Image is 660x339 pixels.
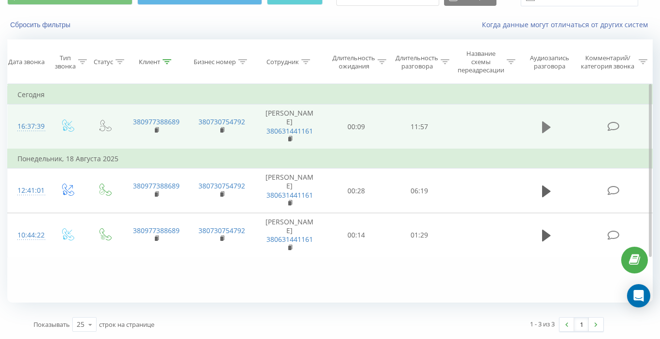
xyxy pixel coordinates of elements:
[254,104,325,149] td: [PERSON_NAME]
[198,181,245,190] a: 380730754792
[388,104,451,149] td: 11:57
[396,54,438,70] div: Длительность разговора
[530,319,555,329] div: 1 - 3 из 3
[458,50,504,74] div: Название схемы переадресации
[325,104,388,149] td: 00:09
[254,213,325,257] td: [PERSON_NAME]
[133,226,180,235] a: 380977388689
[99,320,154,329] span: строк на странице
[325,169,388,213] td: 00:28
[7,20,75,29] button: Сбросить фильтры
[266,190,313,200] a: 380631441161
[325,213,388,257] td: 00:14
[198,226,245,235] a: 380730754792
[133,181,180,190] a: 380977388689
[266,126,313,136] a: 380631441161
[574,318,589,331] a: 1
[8,58,45,66] div: Дата звонка
[55,54,76,70] div: Тип звонка
[133,117,180,126] a: 380977388689
[17,226,38,245] div: 10:44:22
[33,320,70,329] span: Показывать
[627,284,650,307] div: Open Intercom Messenger
[17,181,38,200] div: 12:41:01
[388,213,451,257] td: 01:29
[17,117,38,136] div: 16:37:39
[77,320,84,329] div: 25
[525,54,575,70] div: Аудиозапись разговора
[8,149,653,169] td: Понедельник, 18 Августа 2025
[482,20,653,29] a: Когда данные могут отличаться от других систем
[266,58,299,66] div: Сотрудник
[198,117,245,126] a: 380730754792
[254,169,325,213] td: [PERSON_NAME]
[139,58,160,66] div: Клиент
[94,58,113,66] div: Статус
[332,54,375,70] div: Длительность ожидания
[194,58,236,66] div: Бизнес номер
[266,235,313,244] a: 380631441161
[579,54,636,70] div: Комментарий/категория звонка
[8,85,653,104] td: Сегодня
[388,169,451,213] td: 06:19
